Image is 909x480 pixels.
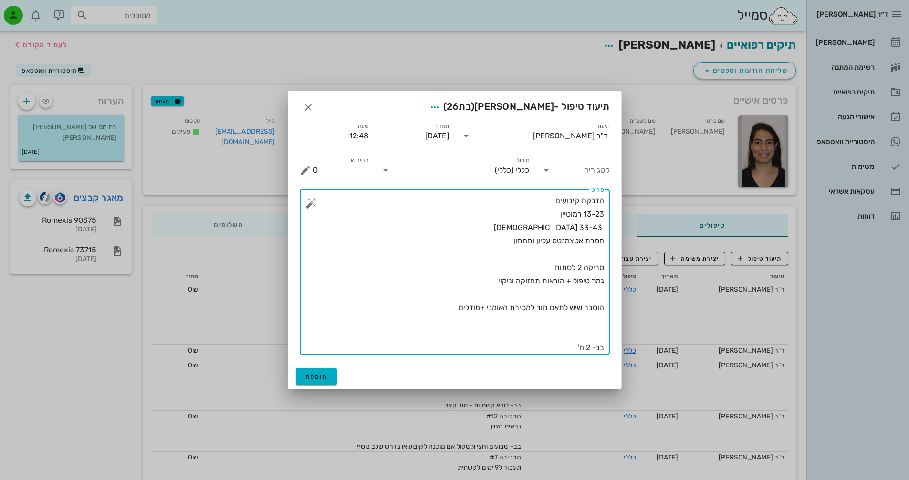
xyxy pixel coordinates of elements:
[517,157,529,164] label: טיפול
[300,165,311,176] button: מחיר ₪ appended action
[596,123,610,130] label: תיעוד
[296,368,337,385] button: הוספה
[515,166,529,175] span: כללי
[351,157,369,164] label: מחיר ₪
[447,101,459,112] span: 26
[495,166,513,175] span: (כללי)
[533,132,608,140] div: ד"ר [PERSON_NAME]
[305,373,328,381] span: הוספה
[591,187,604,194] label: פירוט
[434,123,449,130] label: תאריך
[358,123,369,130] label: שעה
[474,101,554,112] span: [PERSON_NAME]
[426,99,610,116] span: תיעוד טיפול -
[443,101,475,112] span: (בת )
[460,128,610,144] div: תיעודד"ר [PERSON_NAME]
